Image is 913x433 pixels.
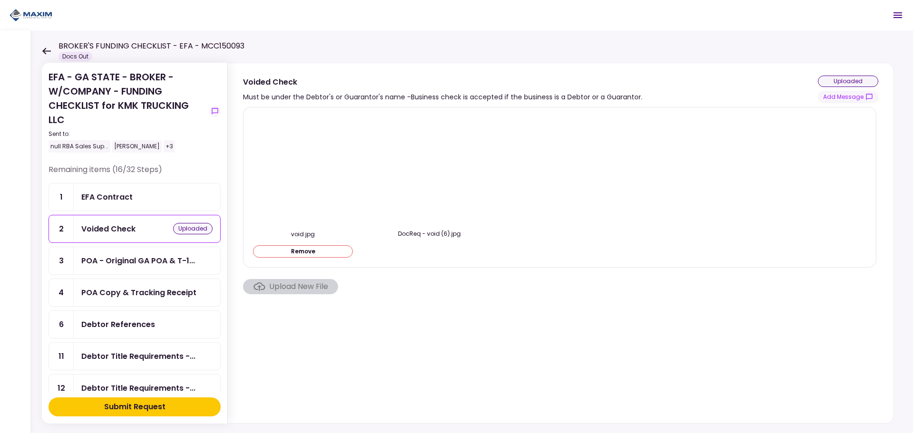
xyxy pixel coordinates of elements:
[58,40,244,52] h1: BROKER'S FUNDING CHECKLIST - EFA - MCC150093
[81,287,196,298] div: POA Copy & Tracking Receipt
[243,76,642,88] div: Voided Check
[49,215,221,243] a: 2Voided Checkuploaded
[173,223,213,234] div: uploaded
[81,382,195,394] div: Debtor Title Requirements - Proof of IRP or Exemption
[81,255,195,267] div: POA - Original GA POA & T-146 (Received in house)
[49,311,74,338] div: 6
[49,70,205,153] div: EFA - GA STATE - BROKER - W/COMPANY - FUNDING CHECKLIST for KMK TRUCKING LLC
[49,130,205,138] div: Sent to:
[81,223,136,235] div: Voided Check
[49,215,74,242] div: 2
[49,247,221,275] a: 3POA - Original GA POA & T-146 (Received in house)
[81,318,155,330] div: Debtor References
[49,279,221,307] a: 4POA Copy & Tracking Receipt
[227,63,894,423] div: Voided CheckMust be under the Debtor's or Guarantor's name -Business check is accepted if the bus...
[49,342,221,370] a: 11Debtor Title Requirements - Other Requirements
[49,140,110,153] div: null RBA Sales Sup...
[253,230,353,239] div: void.jpg
[243,279,338,294] span: Click here to upload the required document
[58,52,92,61] div: Docs Out
[81,191,133,203] div: EFA Contract
[10,8,52,22] img: Partner icon
[253,245,353,258] button: Remove
[49,247,74,274] div: 3
[81,350,195,362] div: Debtor Title Requirements - Other Requirements
[886,4,909,27] button: Open menu
[49,343,74,370] div: 11
[818,91,878,103] button: show-messages
[49,279,74,306] div: 4
[104,401,165,413] div: Submit Request
[49,397,221,416] button: Submit Request
[243,91,642,103] div: Must be under the Debtor's or Guarantor's name -Business check is accepted if the business is a D...
[49,183,221,211] a: 1EFA Contract
[49,164,221,183] div: Remaining items (16/32 Steps)
[49,374,221,402] a: 12Debtor Title Requirements - Proof of IRP or Exemption
[49,375,74,402] div: 12
[112,140,162,153] div: [PERSON_NAME]
[49,310,221,338] a: 6Debtor References
[164,140,175,153] div: +3
[818,76,878,87] div: uploaded
[379,230,479,238] div: DocReq - void (6).jpg
[49,183,74,211] div: 1
[209,106,221,117] button: show-messages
